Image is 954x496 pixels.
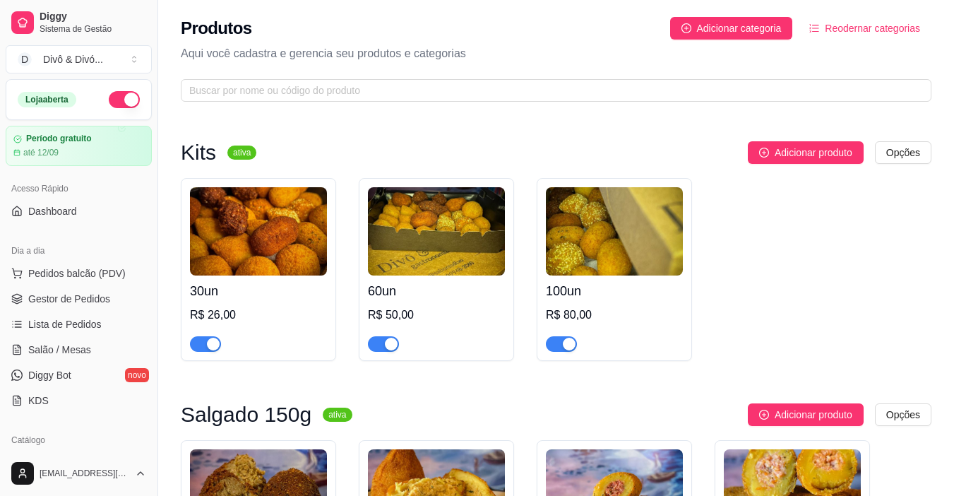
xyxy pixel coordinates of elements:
span: Lista de Pedidos [28,317,102,331]
h3: Kits [181,144,216,161]
a: Salão / Mesas [6,338,152,361]
div: Divô & Divó ... [43,52,103,66]
button: Select a team [6,45,152,73]
sup: ativa [227,146,256,160]
span: Opções [886,407,920,423]
div: Dia a dia [6,240,152,262]
h4: 100un [546,281,683,301]
article: até 12/09 [23,147,59,158]
a: KDS [6,389,152,412]
h4: 60un [368,281,505,301]
a: Diggy Botnovo [6,364,152,386]
span: Diggy Bot [28,368,71,382]
button: Adicionar produto [748,403,864,426]
span: Gestor de Pedidos [28,292,110,306]
span: Salão / Mesas [28,343,91,357]
span: Adicionar produto [775,145,852,160]
button: Pedidos balcão (PDV) [6,262,152,285]
div: Catálogo [6,429,152,451]
span: Adicionar produto [775,407,852,423]
button: [EMAIL_ADDRESS][DOMAIN_NAME] [6,456,152,490]
div: R$ 80,00 [546,307,683,324]
sup: ativa [323,408,352,422]
p: Aqui você cadastra e gerencia seu produtos e categorias [181,45,931,62]
span: plus-circle [759,148,769,158]
span: ordered-list [809,23,819,33]
input: Buscar por nome ou código do produto [189,83,912,98]
span: D [18,52,32,66]
button: Adicionar categoria [670,17,793,40]
button: Opções [875,141,931,164]
span: Dashboard [28,204,77,218]
div: Loja aberta [18,92,76,107]
span: [EMAIL_ADDRESS][DOMAIN_NAME] [40,468,129,479]
a: Período gratuitoaté 12/09 [6,126,152,166]
span: Adicionar categoria [697,20,782,36]
img: product-image [546,187,683,276]
button: Reodernar categorias [798,17,931,40]
h2: Produtos [181,17,252,40]
span: Diggy [40,11,146,23]
span: Opções [886,145,920,160]
h4: 30un [190,281,327,301]
button: Opções [875,403,931,426]
div: Acesso Rápido [6,177,152,200]
span: Pedidos balcão (PDV) [28,266,126,281]
button: Alterar Status [109,91,140,108]
span: Reodernar categorias [825,20,920,36]
span: KDS [28,394,49,408]
img: product-image [190,187,327,276]
button: Adicionar produto [748,141,864,164]
a: Lista de Pedidos [6,313,152,336]
a: DiggySistema de Gestão [6,6,152,40]
span: Sistema de Gestão [40,23,146,35]
a: Dashboard [6,200,152,223]
article: Período gratuito [26,134,92,144]
span: plus-circle [681,23,691,33]
span: plus-circle [759,410,769,420]
div: R$ 26,00 [190,307,327,324]
img: product-image [368,187,505,276]
h3: Salgado 150g [181,406,311,423]
div: R$ 50,00 [368,307,505,324]
a: Gestor de Pedidos [6,288,152,310]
